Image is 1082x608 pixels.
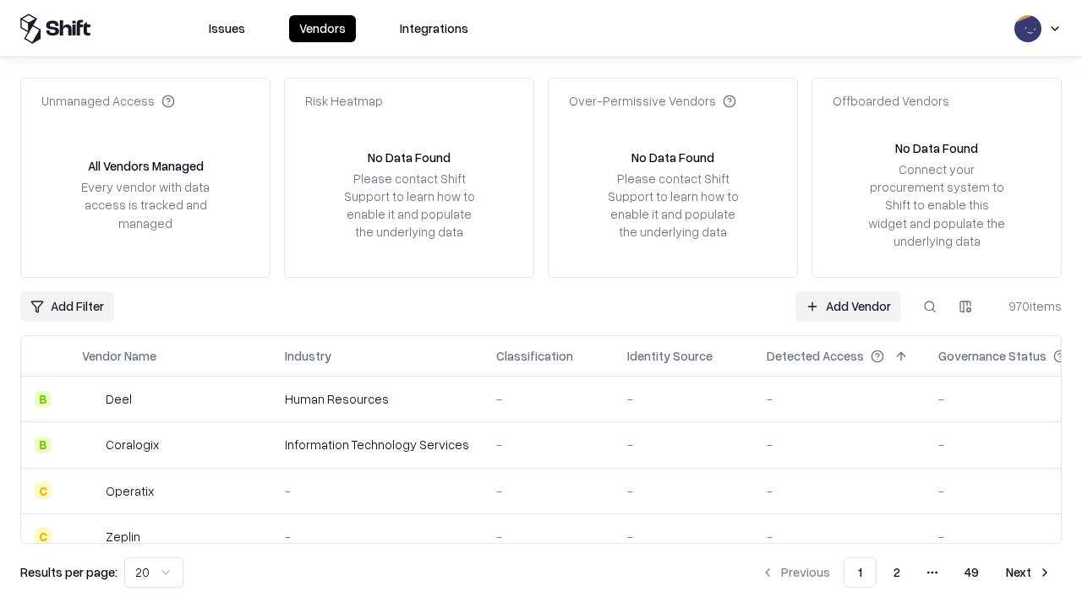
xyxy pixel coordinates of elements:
[496,528,600,546] div: -
[285,436,469,453] div: Information Technology Services
[390,15,478,42] button: Integrations
[20,291,114,322] button: Add Filter
[35,528,52,545] div: C
[833,92,949,110] div: Offboarded Vendors
[631,149,714,166] div: No Data Found
[767,347,864,365] div: Detected Access
[767,390,911,408] div: -
[106,482,154,500] div: Operatix
[20,563,117,581] p: Results per page:
[627,436,740,453] div: -
[767,528,911,546] div: -
[106,528,140,546] div: Zeplin
[285,482,469,500] div: -
[305,92,383,110] div: Risk Heatmap
[844,557,877,588] button: 1
[627,390,740,408] div: -
[285,528,469,546] div: -
[35,391,52,408] div: B
[339,170,479,242] div: Please contact Shift Support to learn how to enable it and populate the underlying data
[767,482,911,500] div: -
[496,436,600,453] div: -
[795,291,901,322] a: Add Vendor
[880,557,914,588] button: 2
[82,482,99,499] img: Operatix
[569,92,736,110] div: Over-Permissive Vendors
[82,347,156,365] div: Vendor Name
[496,390,600,408] div: -
[627,482,740,500] div: -
[996,557,1062,588] button: Next
[75,178,216,231] div: Every vendor with data access is tracked and managed
[603,170,743,242] div: Please contact Shift Support to learn how to enable it and populate the underlying data
[627,528,740,546] div: -
[41,92,175,110] div: Unmanaged Access
[35,437,52,453] div: B
[82,437,99,453] img: Coralogix
[289,15,356,42] button: Vendors
[767,436,911,453] div: -
[106,390,132,408] div: Deel
[627,347,713,365] div: Identity Source
[938,347,1046,365] div: Governance Status
[35,482,52,499] div: C
[199,15,255,42] button: Issues
[285,347,331,365] div: Industry
[368,149,451,166] div: No Data Found
[285,390,469,408] div: Human Resources
[951,557,992,588] button: 49
[82,391,99,408] img: Deel
[88,157,204,175] div: All Vendors Managed
[994,297,1062,315] div: 970 items
[866,160,1007,250] div: Connect your procurement system to Shift to enable this widget and populate the underlying data
[106,436,159,453] div: Coralogix
[496,482,600,500] div: -
[82,528,99,545] img: Zeplin
[751,557,1062,588] nav: pagination
[895,139,978,157] div: No Data Found
[496,347,573,365] div: Classification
